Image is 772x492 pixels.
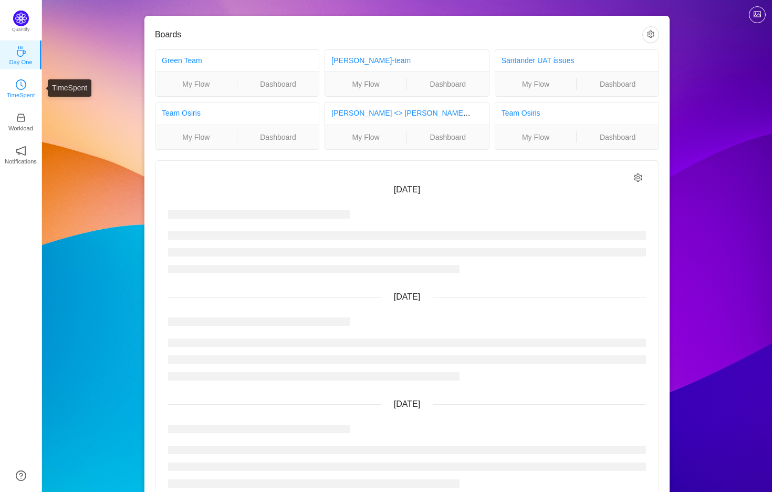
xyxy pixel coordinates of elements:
a: Dashboard [407,131,489,143]
i: icon: inbox [16,112,26,123]
a: Team Osiris [162,109,201,117]
a: [PERSON_NAME] <> [PERSON_NAME]: FR BU Troubleshooting [331,109,546,117]
a: My Flow [325,131,406,143]
a: icon: clock-circleTimeSpent [16,83,26,93]
img: Quantify [13,11,29,26]
a: My Flow [155,131,237,143]
a: My Flow [495,78,577,90]
a: icon: notificationNotifications [16,149,26,159]
span: [DATE] [394,399,420,408]
span: [DATE] [394,185,420,194]
a: My Flow [155,78,237,90]
i: icon: coffee [16,46,26,57]
a: icon: inboxWorkload [16,116,26,126]
a: Green Team [162,56,202,65]
p: Quantify [12,26,30,34]
button: icon: picture [749,6,766,23]
a: Dashboard [577,78,659,90]
p: Day One [9,57,32,67]
p: Notifications [5,157,37,166]
h3: Boards [155,29,642,40]
span: [DATE] [394,292,420,301]
p: TimeSpent [7,90,35,100]
a: Dashboard [237,78,319,90]
a: icon: question-circle [16,470,26,481]
a: My Flow [325,78,406,90]
a: My Flow [495,131,577,143]
a: icon: coffeeDay One [16,49,26,60]
p: Workload [8,124,33,133]
a: Dashboard [577,131,659,143]
button: icon: setting [642,26,659,43]
i: icon: setting [634,173,643,182]
a: Santander UAT issues [502,56,575,65]
i: icon: notification [16,146,26,156]
a: Dashboard [407,78,489,90]
a: Team Osiris [502,109,540,117]
a: Dashboard [237,131,319,143]
a: [PERSON_NAME]-team [331,56,411,65]
i: icon: clock-circle [16,79,26,90]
